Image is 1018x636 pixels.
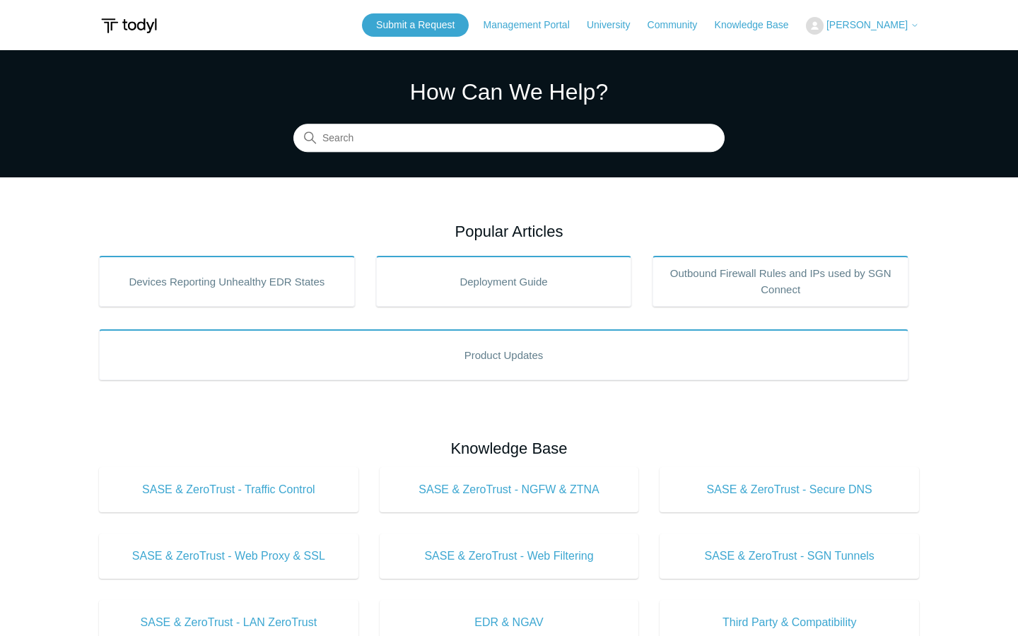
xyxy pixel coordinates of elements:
[120,614,337,631] span: SASE & ZeroTrust - LAN ZeroTrust
[99,13,159,39] img: Todyl Support Center Help Center home page
[380,534,639,579] a: SASE & ZeroTrust - Web Filtering
[681,614,898,631] span: Third Party & Compatibility
[826,19,908,30] span: [PERSON_NAME]
[99,467,358,512] a: SASE & ZeroTrust - Traffic Control
[380,467,639,512] a: SASE & ZeroTrust - NGFW & ZTNA
[120,481,337,498] span: SASE & ZeroTrust - Traffic Control
[401,614,618,631] span: EDR & NGAV
[660,467,919,512] a: SASE & ZeroTrust - Secure DNS
[99,534,358,579] a: SASE & ZeroTrust - Web Proxy & SSL
[587,18,644,33] a: University
[648,18,712,33] a: Community
[401,548,618,565] span: SASE & ZeroTrust - Web Filtering
[99,329,908,380] a: Product Updates
[715,18,803,33] a: Knowledge Base
[660,534,919,579] a: SASE & ZeroTrust - SGN Tunnels
[99,256,355,307] a: Devices Reporting Unhealthy EDR States
[681,481,898,498] span: SASE & ZeroTrust - Secure DNS
[401,481,618,498] span: SASE & ZeroTrust - NGFW & ZTNA
[806,17,919,35] button: [PERSON_NAME]
[99,437,919,460] h2: Knowledge Base
[362,13,469,37] a: Submit a Request
[293,124,725,153] input: Search
[293,75,725,109] h1: How Can We Help?
[120,548,337,565] span: SASE & ZeroTrust - Web Proxy & SSL
[99,220,919,243] h2: Popular Articles
[653,256,908,307] a: Outbound Firewall Rules and IPs used by SGN Connect
[681,548,898,565] span: SASE & ZeroTrust - SGN Tunnels
[376,256,632,307] a: Deployment Guide
[484,18,584,33] a: Management Portal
